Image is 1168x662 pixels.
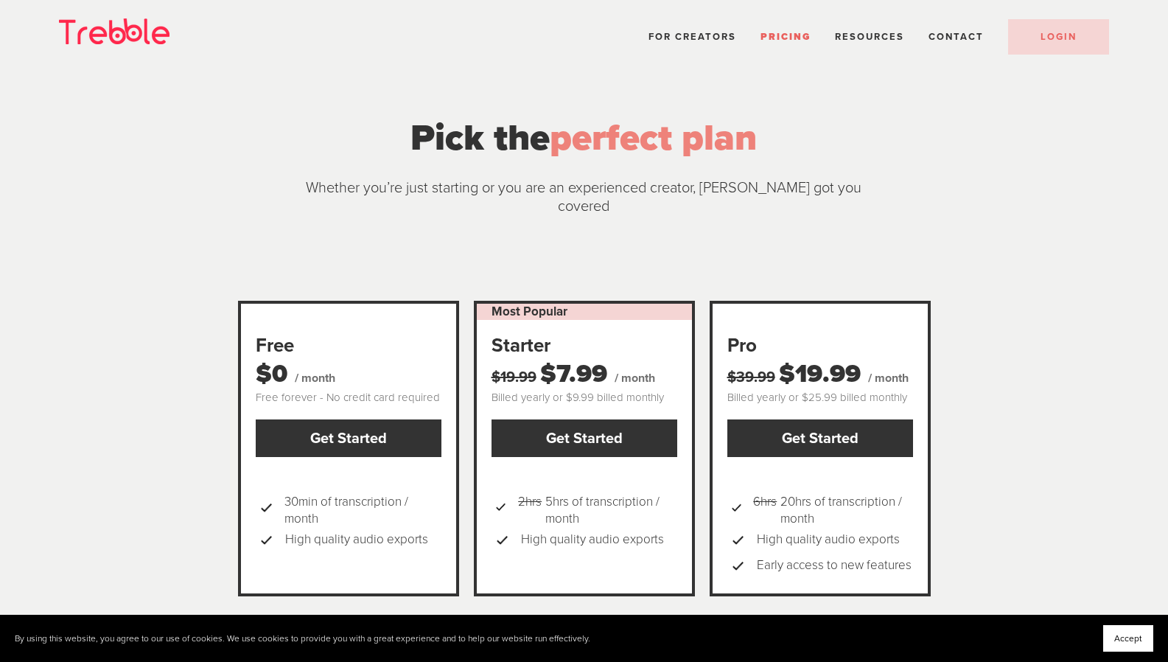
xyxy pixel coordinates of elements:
[550,116,757,160] span: perfect plan
[753,494,912,526] span: 20hrs of transcription / month
[284,494,441,526] span: 30min of transcription / month
[757,553,912,579] span: Early access to new features
[477,304,692,320] div: Most Popular
[256,359,287,389] span: $0
[1114,633,1142,644] span: Accept
[521,527,664,553] span: High quality audio exports
[757,527,900,553] span: High quality audio exports
[1103,625,1153,652] button: Accept
[929,31,984,43] a: Contact
[727,369,775,386] s: $39.99
[492,419,677,457] a: Get Started
[291,111,876,164] div: Pick the
[868,371,909,386] span: / month
[1008,19,1109,55] a: LOGIN
[256,419,441,457] a: Get Started
[291,179,876,216] p: Whether you’re just starting or you are an experienced creator, [PERSON_NAME] got you covered
[727,333,913,358] div: Pro
[285,527,428,553] span: High quality audio exports
[727,391,913,405] div: Billed yearly or $25.99 billed monthly
[760,31,811,43] a: Pricing
[753,494,777,526] s: 6hrs
[492,333,677,358] div: Starter
[727,419,913,457] a: Get Started
[518,494,542,526] s: 2hrs
[540,359,607,389] span: $7.99
[492,369,536,386] s: $19.99
[518,494,676,526] span: 5hrs of transcription / month
[615,371,655,386] span: / month
[835,31,904,43] span: Resources
[295,371,335,386] span: / month
[256,333,441,358] div: Free
[59,18,169,44] img: Trebble
[779,359,861,389] span: $19.99
[1041,31,1077,43] span: LOGIN
[15,633,590,644] p: By using this website, you agree to our use of cookies. We use cookies to provide you with a grea...
[492,391,677,405] div: Billed yearly or $9.99 billed monthly
[648,31,736,43] a: For Creators
[256,391,441,405] div: Free forever - No credit card required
